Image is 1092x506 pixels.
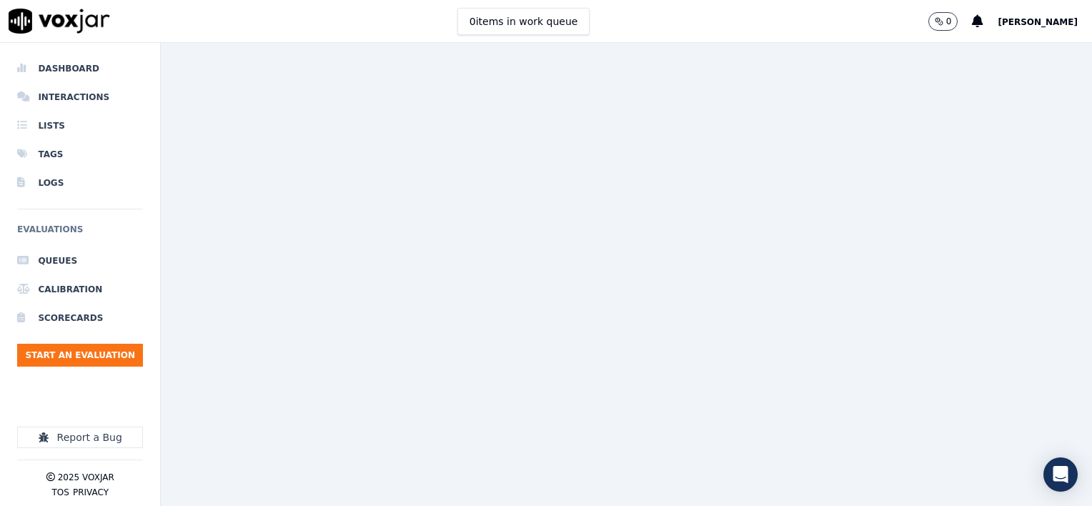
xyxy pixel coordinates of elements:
[928,12,958,31] button: 0
[17,344,143,367] button: Start an Evaluation
[17,304,143,332] a: Scorecards
[17,111,143,140] a: Lists
[51,487,69,498] button: TOS
[17,83,143,111] a: Interactions
[1043,457,1078,492] div: Open Intercom Messenger
[58,472,114,483] p: 2025 Voxjar
[998,13,1092,30] button: [PERSON_NAME]
[17,54,143,83] a: Dashboard
[17,275,143,304] a: Calibration
[17,221,143,247] h6: Evaluations
[457,8,590,35] button: 0items in work queue
[946,16,952,27] p: 0
[998,17,1078,27] span: [PERSON_NAME]
[17,247,143,275] a: Queues
[73,487,109,498] button: Privacy
[17,427,143,448] button: Report a Bug
[17,140,143,169] a: Tags
[928,12,973,31] button: 0
[9,9,110,34] img: voxjar logo
[17,169,143,197] a: Logs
